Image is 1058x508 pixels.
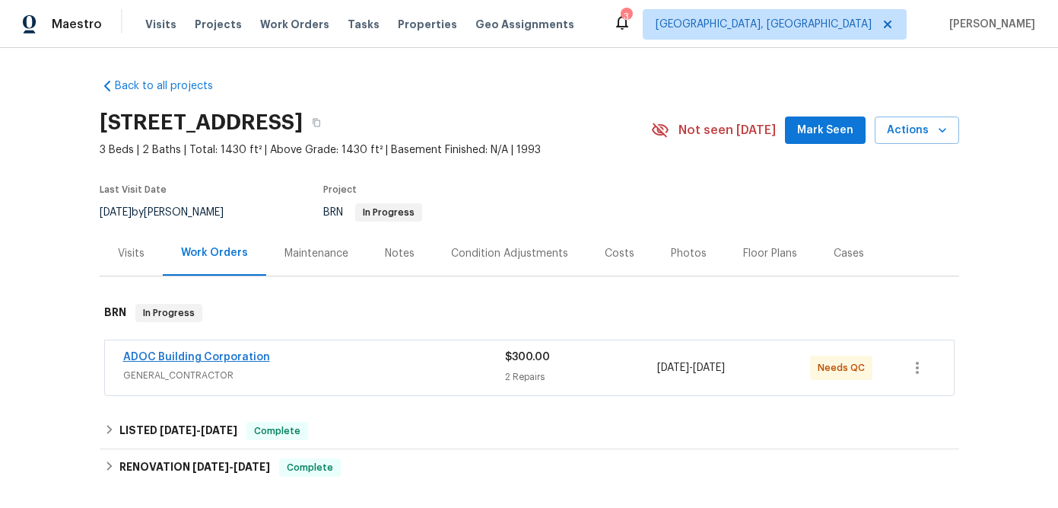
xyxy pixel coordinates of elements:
[887,121,947,140] span: Actions
[100,207,132,218] span: [DATE]
[160,425,237,436] span: -
[357,208,421,217] span: In Progress
[100,449,959,486] div: RENOVATION [DATE]-[DATE]Complete
[678,123,776,138] span: Not seen [DATE]
[137,305,201,321] span: In Progress
[100,78,246,94] a: Back to all projects
[260,17,329,32] span: Work Orders
[100,115,303,130] h2: [STREET_ADDRESS]
[943,17,1035,32] span: [PERSON_NAME]
[100,203,242,222] div: by [PERSON_NAME]
[100,289,959,337] div: BRN In Progress
[119,422,237,440] h6: LISTED
[656,17,872,32] span: [GEOGRAPHIC_DATA], [GEOGRAPHIC_DATA]
[875,117,959,145] button: Actions
[671,246,707,261] div: Photos
[248,423,307,439] span: Complete
[785,117,866,145] button: Mark Seen
[281,460,339,475] span: Complete
[451,246,568,261] div: Condition Adjustments
[323,185,357,194] span: Project
[118,246,145,261] div: Visits
[192,462,270,472] span: -
[797,121,853,140] span: Mark Seen
[693,363,725,373] span: [DATE]
[834,246,864,261] div: Cases
[385,246,415,261] div: Notes
[818,360,871,375] span: Needs QC
[104,304,126,322] h6: BRN
[621,9,631,24] div: 3
[505,369,658,385] div: 2 Repairs
[475,17,574,32] span: Geo Assignments
[657,363,689,373] span: [DATE]
[605,246,634,261] div: Costs
[192,462,229,472] span: [DATE]
[234,462,270,472] span: [DATE]
[323,207,422,218] span: BRN
[743,246,797,261] div: Floor Plans
[100,142,651,158] span: 3 Beds | 2 Baths | Total: 1430 ft² | Above Grade: 1430 ft² | Basement Finished: N/A | 1993
[123,352,270,363] a: ADOC Building Corporation
[348,19,380,30] span: Tasks
[303,109,330,136] button: Copy Address
[284,246,348,261] div: Maintenance
[505,352,550,363] span: $300.00
[100,185,167,194] span: Last Visit Date
[398,17,457,32] span: Properties
[100,413,959,449] div: LISTED [DATE]-[DATE]Complete
[160,425,196,436] span: [DATE]
[195,17,242,32] span: Projects
[181,245,248,260] div: Work Orders
[119,458,270,477] h6: RENOVATION
[123,368,505,383] span: GENERAL_CONTRACTOR
[657,360,725,375] span: -
[145,17,176,32] span: Visits
[52,17,102,32] span: Maestro
[201,425,237,436] span: [DATE]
